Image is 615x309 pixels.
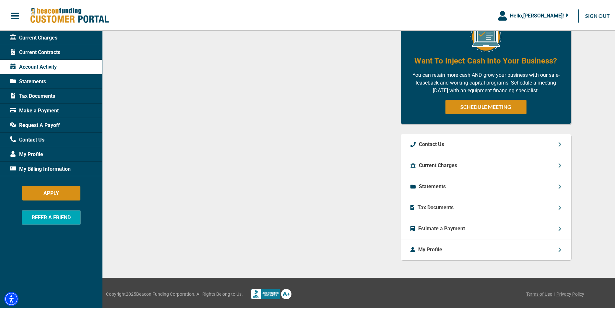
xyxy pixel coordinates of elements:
[10,164,71,172] span: My Billing Information
[419,181,446,189] p: Statements
[418,202,454,210] p: Tax Documents
[22,185,80,199] button: APPLY
[10,47,60,55] span: Current Contracts
[22,209,81,223] button: REFER A FRIEND
[10,33,57,40] span: Current Charges
[419,139,444,147] p: Contact Us
[556,290,584,296] a: Privacy Policy
[554,290,555,296] span: |
[106,290,243,296] span: Copyright 2025 Beacon Funding Corporation. All Rights Belong to Us.
[4,291,18,305] div: Accessibility Menu
[510,11,564,17] span: Hello, [PERSON_NAME] !
[470,20,501,51] img: Equipment Financing Online Image
[418,245,442,252] p: My Profile
[10,106,59,113] span: Make a Payment
[10,76,46,84] span: Statements
[526,290,552,296] a: Terms of Use
[10,135,44,143] span: Contact Us
[10,62,57,70] span: Account Activity
[10,149,43,157] span: My Profile
[445,98,526,113] a: SCHEDULE MEETING
[10,91,55,99] span: Tax Documents
[251,288,291,298] img: Better Bussines Beareau logo A+
[30,6,109,23] img: Beacon Funding Customer Portal Logo
[411,70,561,93] p: You can retain more cash AND grow your business with our sale-leaseback and working capital progr...
[414,54,557,65] h4: Want To Inject Cash Into Your Business?
[10,120,60,128] span: Request A Payoff
[419,160,457,168] p: Current Charges
[418,223,465,231] p: Estimate a Payment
